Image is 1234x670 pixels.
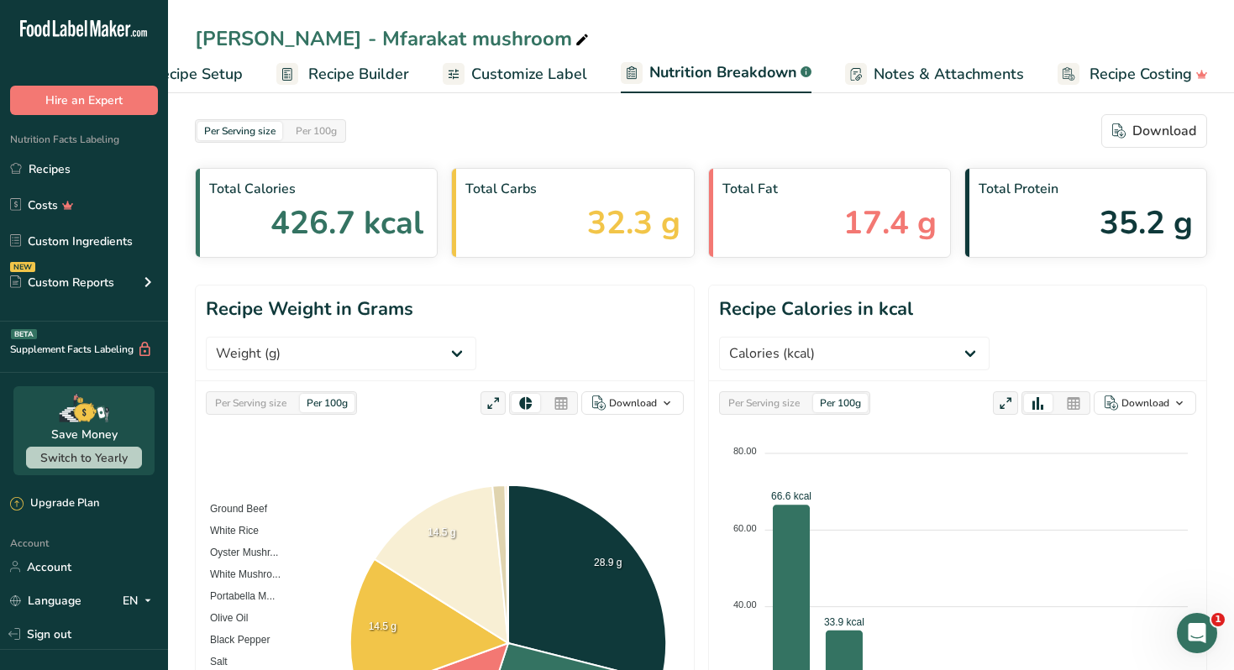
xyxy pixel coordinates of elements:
[206,296,413,323] h1: Recipe Weight in Grams
[40,450,128,466] span: Switch to Yearly
[209,179,423,199] span: Total Calories
[276,55,409,93] a: Recipe Builder
[443,55,587,93] a: Customize Label
[270,199,423,247] span: 426.7 kcal
[1100,199,1193,247] span: 35.2 g
[609,395,657,411] div: Download
[719,296,913,323] h1: Recipe Calories in kcal
[197,656,228,667] span: Salt
[979,179,1193,199] span: Total Protein
[300,394,354,412] div: Per 100g
[722,394,806,412] div: Per Serving size
[1211,613,1225,626] span: 1
[1090,63,1192,86] span: Recipe Costing
[197,122,282,140] div: Per Serving size
[208,394,293,412] div: Per Serving size
[471,63,587,86] span: Customize Label
[197,568,281,580] span: White Mushro...
[621,54,811,94] a: Nutrition Breakdown
[197,503,267,515] span: Ground Beef
[10,86,158,115] button: Hire an Expert
[51,426,118,443] div: Save Money
[10,586,81,615] a: Language
[197,590,275,602] span: Portabella M...
[1112,121,1196,141] div: Download
[733,599,757,610] tspan: 40.00
[11,329,37,339] div: BETA
[151,63,243,86] span: Recipe Setup
[197,525,259,537] span: White Rice
[26,447,142,468] button: Switch to Yearly
[1094,391,1196,415] button: Download
[649,61,797,84] span: Nutrition Breakdown
[465,179,680,199] span: Total Carbs
[1177,613,1217,653] iframe: Intercom live chat
[733,523,757,533] tspan: 60.00
[308,63,409,86] span: Recipe Builder
[197,612,248,624] span: Olive Oil
[874,63,1024,86] span: Notes & Attachments
[733,446,757,456] tspan: 80.00
[197,547,278,558] span: Oyster Mushr...
[123,590,158,610] div: EN
[587,199,680,247] span: 32.3 g
[197,634,270,646] span: Black Pepper
[722,179,937,199] span: Total Fat
[10,495,99,512] div: Upgrade Plan
[1121,395,1169,411] div: Download
[10,262,35,272] div: NEW
[1101,114,1207,148] button: Download
[119,55,243,93] a: Recipe Setup
[10,274,114,291] div: Custom Reports
[845,55,1024,93] a: Notes & Attachments
[195,24,592,54] div: [PERSON_NAME] - Mfarakat mushroom
[581,391,684,415] button: Download
[843,199,937,247] span: 17.4 g
[1058,55,1208,93] a: Recipe Costing
[289,122,344,140] div: Per 100g
[813,394,868,412] div: Per 100g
